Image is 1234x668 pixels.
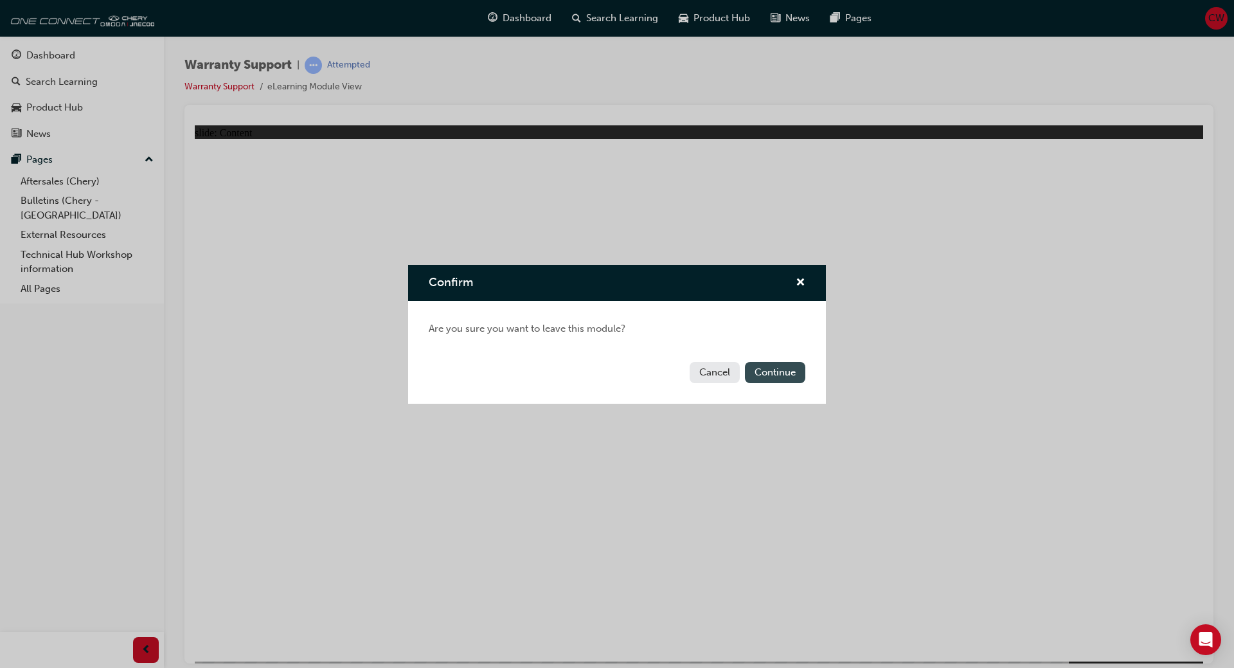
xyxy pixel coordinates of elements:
[408,301,826,357] div: Are you sure you want to leave this module?
[796,275,805,291] button: cross-icon
[429,275,473,289] span: Confirm
[1190,624,1221,655] div: Open Intercom Messenger
[745,362,805,383] button: Continue
[690,362,740,383] button: Cancel
[408,265,826,404] div: Confirm
[796,278,805,289] span: cross-icon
